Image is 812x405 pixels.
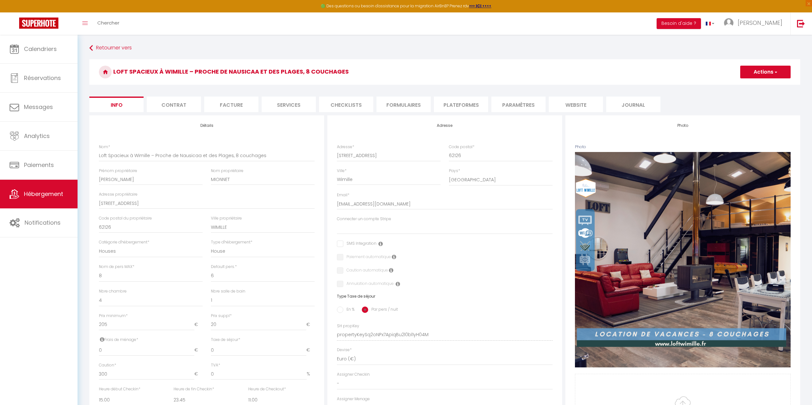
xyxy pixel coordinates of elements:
span: € [194,319,203,330]
label: Heure de fin Checkin [174,386,214,392]
label: SH propKey [337,323,359,329]
a: >>> ICI <<<< [469,3,491,9]
li: Contrat [147,97,201,112]
label: Prix suppl [211,313,232,319]
h6: Type Taxe de séjour [337,294,553,299]
h3: Loft Spacieux à Wimille – Proche de Nausicaa et des Plages, 8 couchages [89,59,800,85]
label: Paiement automatique [343,254,391,261]
li: Formulaires [376,97,431,112]
span: Paiements [24,161,54,169]
label: Nbre chambre [99,288,127,294]
button: Actions [740,66,791,78]
label: Pays [449,168,460,174]
span: Messages [24,103,53,111]
label: Heure début Checkin [99,386,140,392]
span: € [194,344,203,356]
label: En % [343,307,354,314]
span: Analytics [24,132,50,140]
label: Nom [99,144,110,150]
a: Chercher [93,12,124,35]
label: Ville [337,168,346,174]
a: Retourner vers [89,42,800,54]
label: Catégorie d'hébergement [99,239,149,245]
label: Nbre salle de bain [211,288,245,294]
label: Email [337,192,349,198]
span: € [194,368,203,380]
span: Notifications [25,219,61,227]
label: Caution automatique [343,267,388,274]
li: Plateformes [434,97,488,112]
span: Réservations [24,74,61,82]
img: ... [724,18,734,28]
label: Nom propriétaire [211,168,243,174]
span: Hébergement [24,190,63,198]
img: logout [797,19,805,27]
label: Code postal du propriétaire [99,215,152,221]
label: Taxe de séjour [211,337,240,343]
span: € [306,319,315,330]
li: Services [262,97,316,112]
label: Frais de ménage [99,337,138,343]
label: Ville propriétaire [211,215,242,221]
li: Facture [204,97,258,112]
label: Par pers / nuit [368,307,398,314]
label: Code postal [449,144,474,150]
li: Paramètres [491,97,546,112]
label: Prénom propriétaire [99,168,137,174]
label: Adresse [337,144,354,150]
label: Type d'hébergement [211,239,252,245]
span: Chercher [97,19,119,26]
span: % [307,368,315,380]
label: Photo [575,144,586,150]
label: Devise [337,347,352,353]
li: Info [89,97,144,112]
i: Frais de ménage [100,337,104,342]
button: Besoin d'aide ? [657,18,701,29]
label: Assigner Menage [337,396,370,402]
label: TVA [211,362,220,368]
label: Prix minimum [99,313,128,319]
label: Heure de Checkout [248,386,286,392]
li: Journal [606,97,660,112]
label: Caution [99,362,116,368]
span: Calendriers [24,45,57,53]
li: Checklists [319,97,373,112]
span: € [306,344,315,356]
h4: Photo [575,123,791,128]
label: Connecter un compte Stripe [337,216,391,222]
label: Assigner Checkin [337,372,370,378]
label: Adresse propriétaire [99,192,138,198]
label: Nom de pers MAX [99,264,134,270]
li: website [549,97,603,112]
img: Super Booking [19,18,58,29]
a: ... [PERSON_NAME] [719,12,790,35]
h4: Détails [99,123,315,128]
h4: Adresse [337,123,553,128]
label: Default pers. [211,264,237,270]
span: [PERSON_NAME] [738,19,782,27]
